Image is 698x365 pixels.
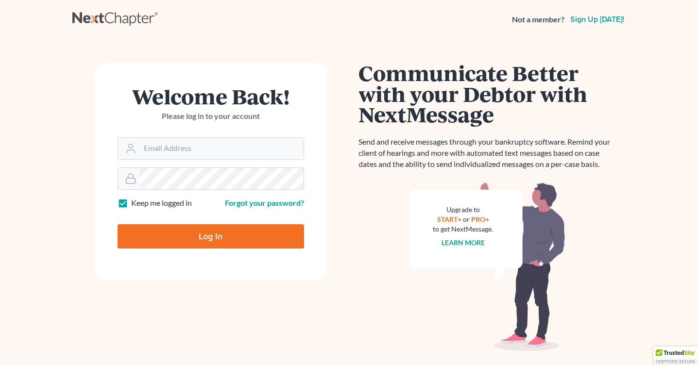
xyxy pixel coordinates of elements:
a: START+ [437,215,461,223]
p: Please log in to your account [118,111,304,122]
span: or [463,215,470,223]
div: to get NextMessage. [433,224,494,234]
input: Email Address [140,138,304,159]
img: nextmessage_bg-59042aed3d76b12b5cd301f8e5b87938c9018125f34e5fa2b7a6b67550977c72.svg [410,182,565,351]
h1: Communicate Better with your Debtor with NextMessage [359,63,616,125]
a: PRO+ [471,215,489,223]
label: Keep me logged in [131,198,192,209]
div: TrustedSite Certified [653,347,698,365]
h1: Welcome Back! [118,86,304,107]
a: Learn more [442,238,485,247]
p: Send and receive messages through your bankruptcy software. Remind your client of hearings and mo... [359,136,616,170]
a: Forgot your password? [225,198,304,207]
div: Upgrade to [433,205,494,215]
a: Sign up [DATE]! [568,16,626,23]
input: Log In [118,224,304,249]
strong: Not a member? [512,14,564,25]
